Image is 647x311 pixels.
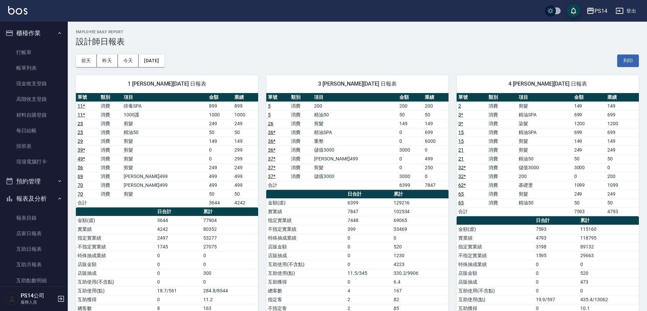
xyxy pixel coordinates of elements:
[534,269,579,277] td: 0
[487,119,517,128] td: 消費
[76,54,97,67] button: 前天
[78,121,83,126] a: 25
[487,154,517,163] td: 消費
[122,93,207,102] th: 項目
[233,172,258,181] td: 499
[346,242,392,251] td: 0
[346,198,392,207] td: 6399
[572,198,606,207] td: 50
[312,154,398,163] td: [PERSON_NAME]499
[3,45,65,60] a: 打帳單
[584,4,610,18] button: PS14
[312,128,398,137] td: 精油SPA
[202,216,258,225] td: 77904
[572,137,606,146] td: 149
[579,260,639,269] td: 0
[346,216,392,225] td: 7448
[423,181,448,190] td: 7847
[122,172,207,181] td: [PERSON_NAME]499
[458,138,464,144] a: 15
[579,277,639,286] td: 473
[606,110,639,119] td: 699
[99,190,122,198] td: 消費
[465,81,631,87] span: 4 [PERSON_NAME][DATE] 日報表
[266,234,346,242] td: 特殊抽成業績
[392,234,448,242] td: 0
[207,110,233,119] td: 1000
[487,172,517,181] td: 消費
[606,128,639,137] td: 699
[606,172,639,181] td: 200
[312,93,398,102] th: 項目
[155,234,201,242] td: 2497
[99,102,122,110] td: 消費
[99,128,122,137] td: 消費
[207,128,233,137] td: 50
[207,154,233,163] td: 0
[312,102,398,110] td: 200
[3,76,65,91] a: 現金收支登錄
[5,292,19,306] img: Person
[155,277,201,286] td: 0
[606,93,639,102] th: 業績
[289,119,312,128] td: 消費
[3,273,65,288] a: 互助點數明細
[3,173,65,190] button: 預約管理
[579,251,639,260] td: 29663
[78,165,83,170] a: 56
[392,242,448,251] td: 520
[517,110,572,119] td: 精油SPA
[398,146,423,154] td: 3000
[487,102,517,110] td: 消費
[155,269,201,277] td: 0
[398,172,423,181] td: 3000
[76,30,639,34] h2: Employee Daily Report
[76,269,155,277] td: 店販抽成
[606,181,639,190] td: 1099
[76,277,155,286] td: 互助使用(不含點)
[266,242,346,251] td: 店販金額
[155,225,201,234] td: 4242
[457,234,534,242] td: 實業績
[398,163,423,172] td: 0
[392,260,448,269] td: 4223
[346,251,392,260] td: 0
[487,110,517,119] td: 消費
[122,146,207,154] td: 剪髮
[617,54,639,67] button: 列印
[122,102,207,110] td: 排毒SPA
[457,93,487,102] th: 單號
[517,146,572,154] td: 剪髮
[594,7,607,15] div: PS14
[99,181,122,190] td: 消費
[76,295,155,304] td: 互助獲得
[423,110,448,119] td: 50
[346,225,392,234] td: 399
[572,146,606,154] td: 249
[76,37,639,46] h3: 設計師日報表
[266,251,346,260] td: 店販抽成
[613,5,639,17] button: 登出
[207,137,233,146] td: 149
[268,112,271,117] a: 5
[97,54,118,67] button: 昨天
[606,198,639,207] td: 50
[99,119,122,128] td: 消費
[99,172,122,181] td: 消費
[487,137,517,146] td: 消費
[266,225,346,234] td: 不指定實業績
[3,241,65,257] a: 互助日報表
[517,154,572,163] td: 精油50
[155,286,201,295] td: 18.7/561
[423,146,448,154] td: 0
[266,269,346,277] td: 互助使用(點)
[266,286,346,295] td: 總客數
[76,234,155,242] td: 指定實業績
[202,269,258,277] td: 300
[572,190,606,198] td: 249
[233,146,258,154] td: 299
[423,102,448,110] td: 200
[579,234,639,242] td: 118795
[21,299,55,305] p: 服務人員
[289,172,312,181] td: 消費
